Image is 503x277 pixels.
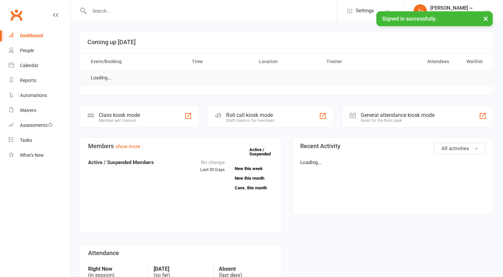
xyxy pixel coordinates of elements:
[249,142,279,161] a: Active / Suspended
[226,118,274,123] div: Staff check-in for members
[226,112,274,118] div: Roll call kiosk mode
[356,3,374,18] span: Settings
[414,4,427,18] div: J~
[99,118,140,123] div: Member self check-in
[300,143,486,149] h3: Recent Activity
[9,148,70,163] a: What's New
[20,152,44,158] div: What's New
[9,103,70,118] a: Waivers
[115,143,140,149] a: show more
[154,266,208,272] strong: [DATE]
[87,39,486,46] h3: Coming up [DATE]
[9,88,70,103] a: Automations
[441,145,469,151] span: All activities
[20,63,39,68] div: Calendar
[88,250,274,256] h3: Attendance
[99,112,140,118] div: Class kiosk mode
[88,266,143,272] strong: Right Now
[85,70,118,86] td: Loading...
[85,53,186,70] th: Event/Booking
[480,11,492,26] button: ×
[8,7,25,23] a: Clubworx
[9,118,70,133] a: Assessments
[320,53,388,70] th: Trainer
[200,158,225,166] div: No change
[434,143,485,154] button: All activities
[9,28,70,43] a: Dashboard
[9,43,70,58] a: People
[430,11,473,17] div: RIDE Indoor Cycling
[88,143,274,149] h3: Members
[382,16,437,22] span: Signed in successfully.
[235,176,274,180] a: New this month
[20,93,47,98] div: Automations
[235,166,274,171] a: New this week
[20,48,34,53] div: People
[88,159,154,165] strong: Active / Suspended Members
[200,158,225,173] div: Last 30 Days
[300,158,486,166] p: Loading...
[9,73,70,88] a: Reports
[388,53,455,70] th: Attendees
[253,53,320,70] th: Location
[20,108,36,113] div: Waivers
[87,6,337,16] input: Search...
[186,53,253,70] th: Time
[361,112,435,118] div: General attendance kiosk mode
[9,58,70,73] a: Calendar
[20,33,43,38] div: Dashboard
[9,133,70,148] a: Tasks
[455,53,489,70] th: Waitlist
[361,118,435,123] div: Great for the front desk
[219,266,274,272] strong: Absent
[430,5,473,11] div: [PERSON_NAME] ~
[20,138,32,143] div: Tasks
[20,78,36,83] div: Reports
[20,123,53,128] div: Assessments
[235,186,274,190] a: Canx. this month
